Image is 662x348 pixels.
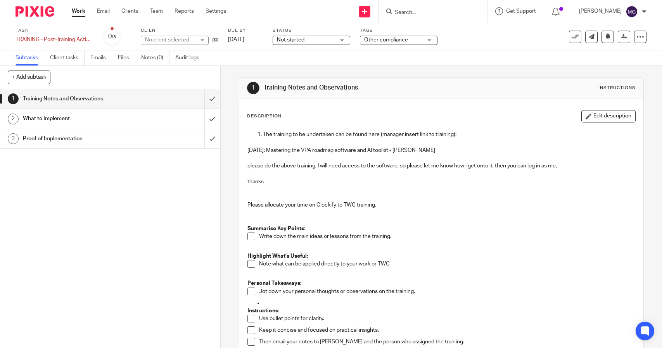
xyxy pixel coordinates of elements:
[90,50,112,65] a: Emails
[23,133,139,145] h1: Proof of Implementation
[141,50,169,65] a: Notes (0)
[16,6,54,17] img: Pixie
[141,28,218,34] label: Client
[72,7,85,15] a: Work
[175,50,205,65] a: Audit logs
[581,110,636,122] button: Edit description
[263,131,635,138] p: The training to be undertaken can be found here (manager insert link to training):
[259,315,635,322] p: Use bullet points for clarity.
[247,281,301,286] strong: Personal Takeaways:
[206,7,226,15] a: Settings
[394,9,464,16] input: Search
[108,32,116,41] div: 0
[118,50,135,65] a: Files
[112,35,116,39] small: /3
[579,7,622,15] p: [PERSON_NAME]
[16,28,93,34] label: Task
[23,93,139,105] h1: Training Notes and Observations
[506,9,536,14] span: Get Support
[277,37,304,43] span: Not started
[121,7,138,15] a: Clients
[259,288,635,295] p: Jot down your personal thoughts or observations on the training.
[273,28,350,34] label: Status
[247,146,635,154] p: [DATE]: Mastering the VPA roadmap software and AI toolkit - [PERSON_NAME]
[97,7,110,15] a: Email
[8,114,19,124] div: 2
[247,82,259,94] div: 1
[247,308,279,314] strong: Instructions:
[259,233,635,240] p: Write down the main ideas or lessons from the training.
[247,226,305,231] strong: Summarise Key Points:
[8,71,50,84] button: + Add subtask
[259,338,635,346] p: Then email your notes to [PERSON_NAME] and the person who assigned the training.
[228,37,244,42] span: [DATE]
[8,93,19,104] div: 1
[598,85,636,91] div: Instructions
[150,7,163,15] a: Team
[23,113,139,124] h1: What to Implement
[247,253,308,259] strong: Highlight What’s Useful:
[259,260,635,268] p: Note what can be applied directly to your work or TWC
[8,133,19,144] div: 3
[247,201,635,209] p: Please allocate your time on Clockify to TWC training.
[364,37,408,43] span: Other compliance
[145,36,195,44] div: No client selected
[247,162,635,170] p: please do the above training, I will need access to the software, so please let me know how i get...
[247,113,282,119] p: Description
[259,326,635,334] p: Keep it concise and focused on practical insights.
[360,28,437,34] label: Tags
[175,7,194,15] a: Reports
[16,36,93,43] div: TRAINING - Post-Training Action Plan
[247,178,635,186] p: thanks
[228,28,263,34] label: Due by
[16,50,44,65] a: Subtasks
[264,84,458,92] h1: Training Notes and Observations
[626,5,638,18] img: svg%3E
[50,50,85,65] a: Client tasks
